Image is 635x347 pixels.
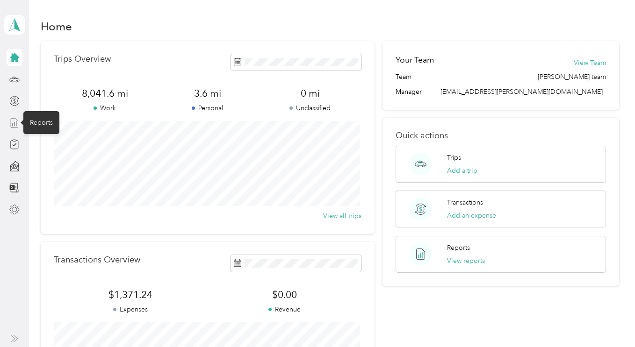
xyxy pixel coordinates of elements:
span: $1,371.24 [54,288,208,301]
span: Team [396,72,411,82]
button: Add an expense [447,211,496,220]
button: Add a trip [447,166,477,176]
button: View reports [447,256,485,266]
p: Expenses [54,305,208,314]
p: Revenue [208,305,361,314]
span: [EMAIL_ADDRESS][PERSON_NAME][DOMAIN_NAME] [440,88,603,96]
p: Transactions Overview [54,255,140,265]
p: Trips Overview [54,54,111,64]
button: View Team [574,58,606,68]
h2: Your Team [396,54,434,66]
span: Manager [396,87,422,97]
h1: Home [41,21,72,31]
span: 0 mi [259,87,361,100]
p: Personal [156,103,259,113]
button: View all trips [323,211,361,221]
span: 8,041.6 mi [54,87,156,100]
iframe: Everlance-gr Chat Button Frame [583,295,635,347]
span: [PERSON_NAME] team [538,72,606,82]
p: Reports [447,243,470,253]
p: Quick actions [396,131,606,141]
span: $0.00 [208,288,361,301]
span: 3.6 mi [156,87,259,100]
p: Work [54,103,156,113]
p: Transactions [447,198,483,207]
div: Reports [23,111,59,134]
p: Trips [447,153,461,163]
p: Unclassified [259,103,361,113]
